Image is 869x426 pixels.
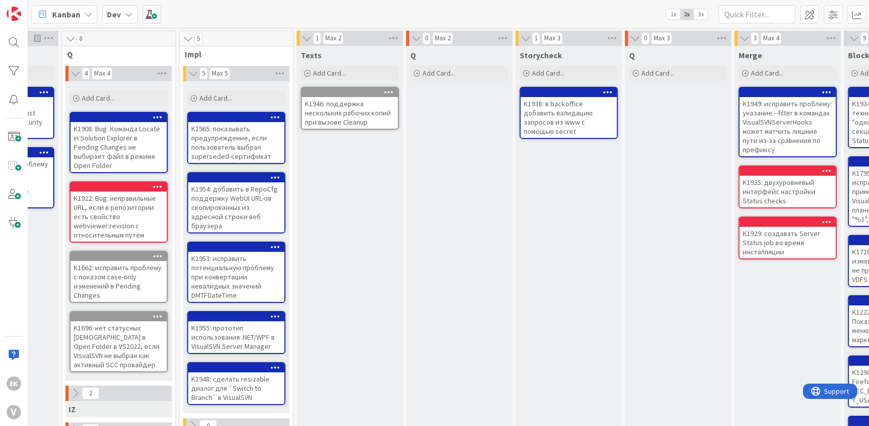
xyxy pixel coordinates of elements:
div: K1922: Bug: неправильные URL, если в репозитории есть свойство webviewer:revision с относительным... [71,182,167,242]
div: Max 5 [212,71,228,76]
div: K1953: исправить потенциальную проблему при конвертации невалидных значений DMTFDateTime [188,243,284,302]
div: K1965: показывать предупреждение, если пользователь выбрал superseded-сертификат [188,122,284,163]
div: V [7,405,21,419]
span: Add Card... [422,68,455,78]
div: K1696: нет статусных [DEMOGRAPHIC_DATA] в Open Folder в VS2022, если VisualSVN не выбран как акти... [71,312,167,371]
span: 2x [680,9,694,19]
span: Add Card... [313,68,346,78]
div: Max 2 [325,36,341,41]
input: Quick Filter... [719,5,795,23]
span: Add Card... [532,68,565,78]
div: Max 4 [763,36,779,41]
div: K1922: Bug: неправильные URL, если в репозитории есть свойство webviewer:revision с относительным... [71,192,167,242]
span: 5 [199,67,208,80]
div: Max 3 [544,36,560,41]
span: 4 [82,67,90,80]
span: Kanban [52,8,80,20]
div: K1955: прототип использования .NET/WPF в VisualSVN Server Manager [188,312,284,353]
div: K1953: исправить потенциальную проблему при конвертации невалидных значений DMTFDateTime [188,252,284,302]
span: Support [21,2,47,14]
span: Add Card... [751,68,784,78]
span: Add Card... [641,68,674,78]
span: 2 [82,387,99,399]
span: 9 [860,32,868,44]
div: K1948: сделать resizable диалог для `Switch to Branch` в VisualSVN [188,363,284,404]
span: 8 [77,33,85,45]
div: K1965: показывать предупреждение, если пользователь выбрал superseded-сертификат [188,113,284,163]
span: 0 [422,32,431,44]
img: Visit kanbanzone.com [7,7,21,21]
div: Max 3 [654,36,670,41]
div: Max 2 [435,36,451,41]
span: IZ [69,404,76,414]
div: K1908: Bug: Команда Locate in Solution Explorer в Pending Changes не выбирает файл в режиме Open ... [71,122,167,172]
span: 1 [532,32,540,44]
div: K1935: двухуровневый интерфейс настройки Status checks [740,167,836,207]
div: K1955: прототип использования .NET/WPF в VisualSVN Server Manager [188,321,284,353]
div: K1938: в backoffice добавить валидацию запросов из www с помощью secret [521,88,617,138]
span: 3 [751,32,759,44]
span: 5 [194,33,203,45]
span: Q [67,49,163,59]
span: Q [629,50,635,60]
span: Storycheck [520,50,562,60]
div: K1929: создавать Server Status job во время инсталляции [740,218,836,258]
div: K1662: исправить проблему с показом case-only изменений в Pending Changes [71,261,167,302]
div: K1949: исправить проблему: указание --filter в командах VisualSVNServerHooks может матчить лишние... [740,97,836,156]
div: K1954: добавить в RepoCfg поддержку WebUI URL-ов скопированных из адресной строки веб браузера [188,182,284,232]
div: K1935: двухуровневый интерфейс настройки Status checks [740,176,836,207]
div: K1946: поддержка нескольких рабочих копий при вызове Cleanup [302,97,398,129]
div: EK [7,376,21,391]
div: K1929: создавать Server Status job во время инсталляции [740,227,836,258]
div: K1946: поддержка нескольких рабочих копий при вызове Cleanup [302,88,398,129]
div: K1938: в backoffice добавить валидацию запросов из www с помощью secret [521,97,617,138]
div: Max 4 [94,71,110,76]
span: Texts [301,50,322,60]
span: 1 [313,32,321,44]
span: 3x [694,9,708,19]
div: K1696: нет статусных [DEMOGRAPHIC_DATA] в Open Folder в VS2022, если VisualSVN не выбран как акти... [71,321,167,371]
b: Dev [107,9,121,19]
div: K1949: исправить проблему: указание --filter в командах VisualSVNServerHooks может матчить лишние... [740,88,836,156]
span: Add Card... [82,93,115,103]
span: Impl [185,49,280,59]
span: Add Card... [199,93,232,103]
div: K1948: сделать resizable диалог для `Switch to Branch` в VisualSVN [188,372,284,404]
span: Merge [739,50,762,60]
div: K1908: Bug: Команда Locate in Solution Explorer в Pending Changes не выбирает файл в режиме Open ... [71,113,167,172]
div: K1662: исправить проблему с показом case-only изменений в Pending Changes [71,252,167,302]
span: 0 [641,32,650,44]
div: K1954: добавить в RepoCfg поддержку WebUI URL-ов скопированных из адресной строки веб браузера [188,173,284,232]
span: 1x [666,9,680,19]
span: Q [410,50,416,60]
